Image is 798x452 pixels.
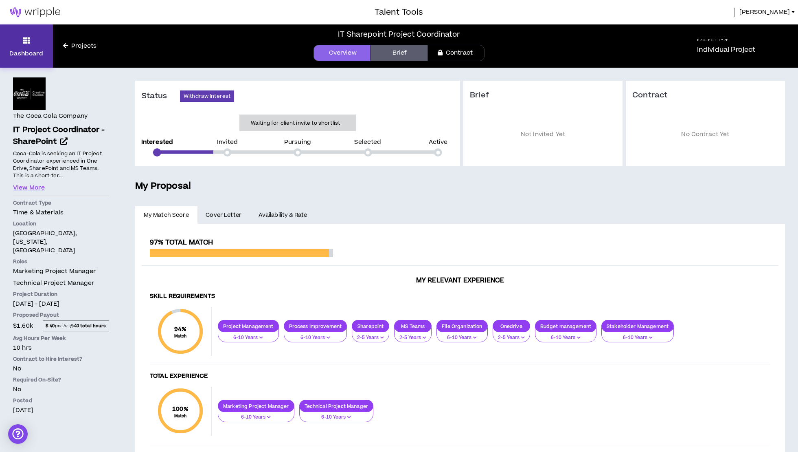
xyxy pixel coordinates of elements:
[470,90,616,100] h3: Brief
[442,334,482,342] p: 6-10 Years
[13,124,105,147] span: IT Project Coordinator - SharePoint
[338,29,460,40] div: IT Sharepoint Project Coordinator
[601,327,674,343] button: 6-10 Years
[142,276,778,284] h3: My Relevant Experience
[43,320,109,331] span: per hr @
[172,413,189,419] small: Match
[697,45,756,55] p: Individual Project
[305,414,368,421] p: 6-10 Years
[13,208,109,217] p: Time & Materials
[284,327,347,343] button: 6-10 Years
[150,238,213,247] span: 97% Total Match
[13,124,109,148] a: IT Project Coordinator - SharePoint
[284,139,311,145] p: Pursuing
[142,91,180,101] h3: Status
[13,355,109,363] p: Contract to Hire Interest?
[354,139,381,145] p: Selected
[46,323,55,329] strong: $ 40
[697,37,756,43] h5: Project Type
[135,206,197,224] a: My Match Score
[13,335,109,342] p: Avg Hours Per Week
[250,206,316,224] a: Availability & Rate
[9,49,43,58] p: Dashboard
[174,333,187,339] small: Match
[13,385,109,394] p: No
[13,199,109,207] p: Contract Type
[13,397,109,404] p: Posted
[13,311,109,319] p: Proposed Payout
[352,327,389,343] button: 2-5 Years
[13,406,109,415] p: [DATE]
[300,403,373,409] p: Technical Project Manager
[217,139,238,145] p: Invited
[395,323,431,329] p: MS Teams
[540,334,591,342] p: 6-10 Years
[13,300,109,308] p: [DATE] - [DATE]
[13,291,109,298] p: Project Duration
[53,42,107,51] a: Projects
[251,119,340,127] p: Waiting for client invite to shortlist
[429,139,448,145] p: Active
[399,334,426,342] p: 2-5 Years
[739,8,790,17] span: [PERSON_NAME]
[141,139,173,145] p: Interested
[172,405,189,413] span: 100 %
[13,364,109,373] p: No
[13,258,109,265] p: Roles
[394,327,432,343] button: 2-5 Years
[602,323,673,329] p: Stakeholder Management
[150,373,770,380] h4: Total Experience
[535,323,596,329] p: Budget management
[370,45,427,61] a: Brief
[13,344,109,352] p: 10 hrs
[352,323,389,329] p: Sharepoint
[223,414,289,421] p: 6-10 Years
[180,90,234,102] button: Withdraw Interest
[607,334,669,342] p: 6-10 Years
[218,407,294,422] button: 6-10 Years
[206,211,241,220] span: Cover Letter
[313,45,370,61] a: Overview
[289,334,342,342] p: 6-10 Years
[8,424,28,444] div: Open Intercom Messenger
[74,323,106,329] strong: 40 total hours
[218,323,278,329] p: Project Management
[13,220,109,227] p: Location
[218,403,294,409] p: Marketing Project Manager
[218,327,279,343] button: 6-10 Years
[357,334,384,342] p: 2-5 Years
[299,407,374,422] button: 6-10 Years
[223,334,274,342] p: 6-10 Years
[13,183,45,192] button: View More
[13,267,96,276] span: Marketing Project Manager
[13,320,33,331] span: $1.60k
[493,323,530,329] p: Onedrive
[150,293,770,300] h4: Skill Requirements
[135,179,785,193] h5: My Proposal
[470,112,616,157] p: Not Invited Yet
[632,90,778,100] h3: Contract
[436,327,487,343] button: 6-10 Years
[13,112,88,121] h4: The Coca Cola Company
[174,325,187,333] span: 94 %
[375,6,423,18] h3: Talent Tools
[498,334,525,342] p: 2-5 Years
[13,376,109,384] p: Required On-Site?
[13,279,94,287] span: Technical Project Manager
[13,149,109,180] p: Coca-Cola is seeking an IT Project Coordinator experienced in One Drive, SharePoint and MS Teams....
[284,323,347,329] p: Process Improvement
[493,327,530,343] button: 2-5 Years
[535,327,596,343] button: 6-10 Years
[427,45,484,61] a: Contract
[437,323,487,329] p: File Organization
[13,229,109,255] p: [GEOGRAPHIC_DATA], [US_STATE], [GEOGRAPHIC_DATA]
[632,112,778,157] p: No Contract Yet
